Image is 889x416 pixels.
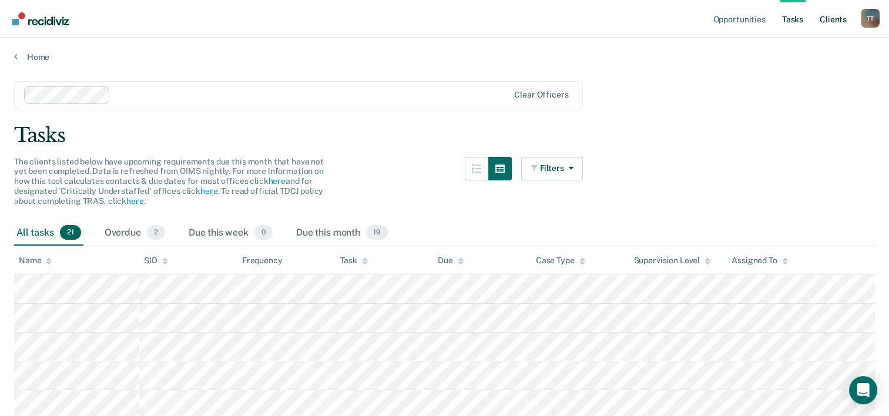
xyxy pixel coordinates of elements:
[14,157,324,206] span: The clients listed below have upcoming requirements due this month that have not yet been complet...
[12,12,69,25] img: Recidiviz
[536,256,585,266] div: Case Type
[633,256,710,266] div: Supervision Level
[242,256,283,266] div: Frequency
[861,9,880,28] button: Profile dropdown button
[294,220,390,246] div: Due this month19
[60,225,81,240] span: 21
[254,225,273,240] span: 0
[340,256,367,266] div: Task
[366,225,388,240] span: 19
[849,376,877,404] div: Open Intercom Messenger
[438,256,464,266] div: Due
[102,220,167,246] div: Overdue2
[514,90,568,100] div: Clear officers
[126,196,143,206] a: here
[147,225,165,240] span: 2
[19,256,52,266] div: Name
[14,52,875,62] a: Home
[144,256,168,266] div: SID
[186,220,275,246] div: Due this week0
[14,123,875,147] div: Tasks
[732,256,787,266] div: Assigned To
[861,9,880,28] div: T T
[200,186,217,196] a: here
[521,157,583,180] button: Filters
[268,176,285,186] a: here
[14,220,83,246] div: All tasks21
